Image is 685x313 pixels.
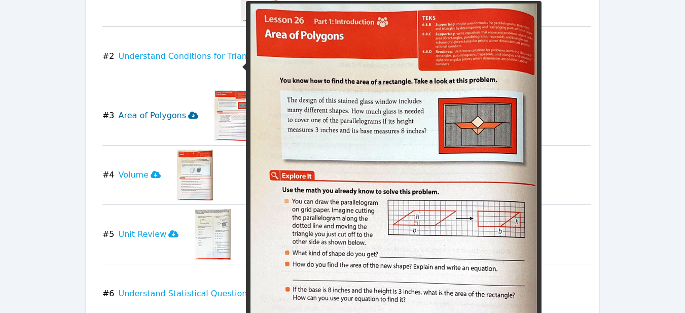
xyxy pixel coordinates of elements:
[102,90,206,141] button: #3Area of Polygons
[195,209,231,260] img: Unit Review
[102,31,284,82] button: #2Understand Conditions for Triangles
[118,50,275,62] h3: Understand Conditions for Triangles
[177,150,213,200] img: Volume
[102,228,115,240] span: # 5
[118,110,198,122] h3: Area of Polygons
[214,90,250,141] img: Area of Polygons
[292,31,328,82] img: Understand Conditions for Triangles
[102,150,169,200] button: #4Volume
[102,209,187,260] button: #5Unit Review
[118,288,263,300] h3: Understand Statistical Questions
[118,228,178,240] h3: Unit Review
[118,169,161,181] h3: Volume
[102,50,115,62] span: # 2
[102,110,115,122] span: # 3
[102,288,115,300] span: # 6
[102,169,115,181] span: # 4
